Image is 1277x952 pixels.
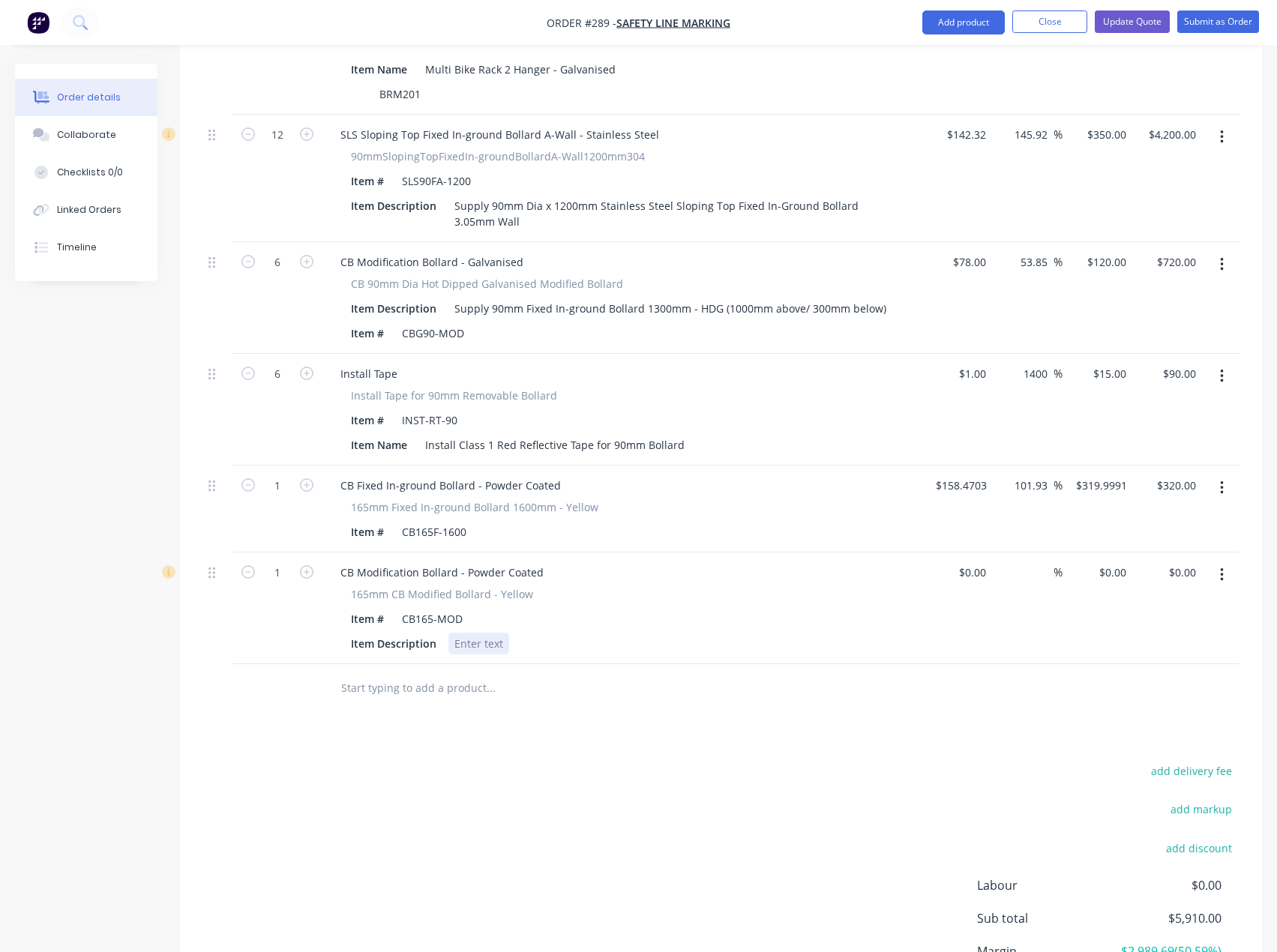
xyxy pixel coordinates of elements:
[57,241,97,254] div: Timeline
[1158,837,1240,858] button: add discount
[345,608,390,630] div: Item #
[1054,564,1063,581] span: %
[1054,365,1063,382] span: %
[15,79,157,116] button: Order details
[57,128,116,142] div: Collaborate
[345,633,442,654] div: Item Description
[345,170,390,192] div: Item #
[57,203,121,217] div: Linked Orders
[345,409,390,431] div: Item #
[373,83,427,105] div: BRM201
[345,298,442,319] div: Item Description
[328,251,535,273] div: CB Modification Bollard - Galvanised
[448,195,894,232] div: Supply 90mm Dia x 1200mm Stainless Steel Sloping Top Fixed In-Ground Bollard 3.05mm Wall
[351,148,645,164] span: 90mmSlopingTopFixedIn-groundBollardA-Wall1200mm304
[345,521,390,543] div: Item #
[15,229,157,266] button: Timeline
[396,409,463,431] div: INST-RT-90
[345,195,442,217] div: Item Description
[1111,909,1222,927] span: $5,910.00
[351,388,557,403] span: Install Tape for 90mm Removable Bollard
[1054,253,1063,271] span: %
[328,561,556,583] div: CB Modification Bollard - Powder Coated
[396,322,470,344] div: CBG90-MOD
[616,16,730,30] a: Safety Line Marking
[1143,761,1240,781] button: add delivery fee
[448,298,892,319] div: Supply 90mm Fixed In-ground Bollard 1300mm - HDG (1000mm above/ 300mm below)
[345,434,413,456] div: Item Name
[1012,10,1087,33] button: Close
[340,673,640,703] input: Start typing to add a product...
[1054,126,1063,143] span: %
[1095,10,1170,33] button: Update Quote
[351,499,598,515] span: 165mm Fixed In-ground Bollard 1600mm - Yellow
[396,170,477,192] div: SLS90FA-1200
[1162,799,1240,819] button: add markup
[328,363,409,385] div: Install Tape
[1177,10,1259,33] button: Submit as Order
[15,191,157,229] button: Linked Orders
[57,166,123,179] div: Checklists 0/0
[547,16,616,30] span: Order #289 -
[396,521,472,543] div: CB165F-1600
[396,608,469,630] div: CB165-MOD
[922,10,1005,34] button: Add product
[15,116,157,154] button: Collaborate
[1054,477,1063,494] span: %
[27,11,49,34] img: Factory
[977,876,1111,894] span: Labour
[57,91,121,104] div: Order details
[977,909,1111,927] span: Sub total
[351,586,533,602] span: 165mm CB Modified Bollard - Yellow
[1111,876,1222,894] span: $0.00
[351,276,623,292] span: CB 90mm Dia Hot Dipped Galvanised Modified Bollard
[345,58,413,80] div: Item Name
[15,154,157,191] button: Checklists 0/0
[328,124,671,145] div: SLS Sloping Top Fixed In-ground Bollard A-Wall - Stainless Steel
[419,58,622,80] div: Multi Bike Rack 2 Hanger - Galvanised
[345,322,390,344] div: Item #
[328,475,573,496] div: CB Fixed In-ground Bollard - Powder Coated
[419,434,691,456] div: Install Class 1 Red Reflective Tape for 90mm Bollard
